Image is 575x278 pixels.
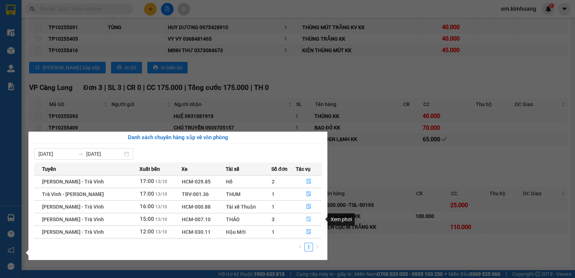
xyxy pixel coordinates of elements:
span: file-done [306,204,311,210]
span: HƯỜNG [45,14,67,21]
a: 1 [305,243,313,251]
p: GỬI: [3,14,105,21]
span: HCM-000.88 [182,204,211,210]
p: NHẬN: [3,24,105,38]
span: file-done [306,179,311,184]
button: right [313,243,322,251]
div: Xem phơi [328,213,355,225]
div: Hậu Mới [226,228,271,236]
span: VP Cầu Kè - [15,14,67,21]
button: file-done [296,188,321,200]
span: Tác vụ [296,165,310,173]
span: 13/10 [155,229,167,234]
span: right [315,245,319,249]
span: LINH [38,39,51,46]
div: THẢO [226,215,271,223]
span: [PERSON_NAME] - Trà Vinh [42,217,104,222]
span: 13/10 [155,217,167,222]
span: Số đơn [271,165,287,173]
span: Xuất bến [139,165,160,173]
span: Trà Vinh - [PERSON_NAME] [42,191,104,197]
span: 2 [272,179,275,184]
div: THUM [226,190,271,198]
input: Đến ngày [86,150,123,158]
span: TRV-001.36 [182,191,209,197]
button: file-done [296,201,321,213]
span: 17:00 [140,191,154,197]
span: 15:00 [140,216,154,222]
span: left [298,245,302,249]
input: Từ ngày [38,150,75,158]
span: Tài xế [226,165,239,173]
span: [PERSON_NAME] - Trà Vinh [42,179,104,184]
span: to [78,151,83,157]
span: Tuyến [42,165,56,173]
span: Xe [181,165,188,173]
span: 1 [272,204,275,210]
span: GIAO: [3,47,17,54]
button: file-done [296,226,321,238]
span: 13/10 [155,179,167,184]
div: Danh sách chuyến hàng sắp về văn phòng [34,133,322,142]
span: 17:00 [140,178,154,184]
span: 1 [272,229,275,235]
span: 1 [272,191,275,197]
span: HCM-030.11 [182,229,211,235]
div: Hố [226,178,271,186]
span: VP [PERSON_NAME] ([GEOGRAPHIC_DATA]) [3,24,72,38]
div: Tài xế Thuận [226,203,271,211]
span: swap-right [78,151,83,157]
span: 13/10 [155,204,167,209]
span: [PERSON_NAME] - Trà Vinh [42,229,104,235]
span: [PERSON_NAME] - Trà Vinh [42,204,104,210]
span: 12:00 [140,228,154,235]
span: file-done [306,191,311,197]
button: file-done [296,214,321,225]
button: left [296,243,304,251]
span: file-done [306,217,311,222]
span: 16:00 [140,203,154,210]
span: 3 [272,217,275,222]
span: 0986983221 - [3,39,51,46]
span: file-done [306,229,311,235]
li: 1 [304,243,313,251]
li: Next Page [313,243,322,251]
li: Previous Page [296,243,304,251]
span: HCM-029.85 [182,179,211,184]
span: HCM-007.10 [182,217,211,222]
button: file-done [296,176,321,187]
strong: BIÊN NHẬN GỬI HÀNG [24,4,83,11]
span: 13/10 [155,192,167,197]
